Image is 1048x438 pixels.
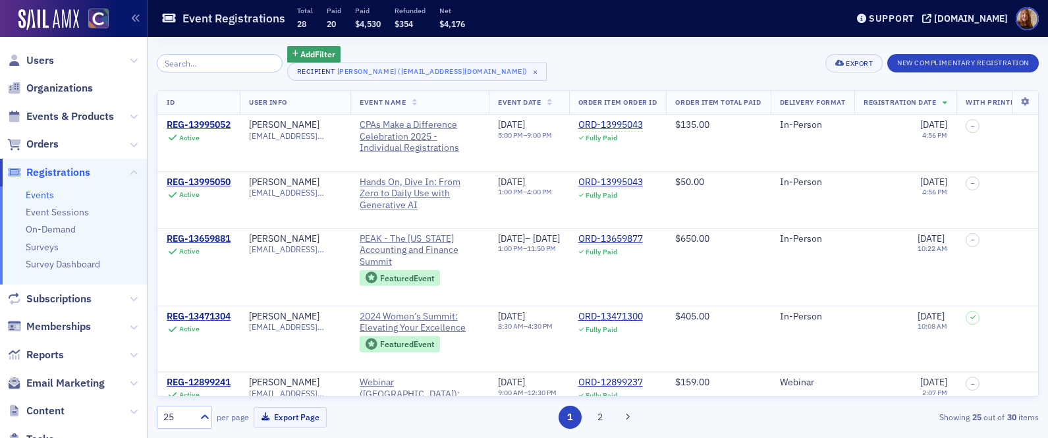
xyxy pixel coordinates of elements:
[586,191,617,200] div: Fully Paid
[971,123,975,130] span: –
[498,389,557,397] div: –
[26,348,64,362] span: Reports
[179,325,200,333] div: Active
[7,109,114,124] a: Events & Products
[498,97,541,107] span: Event Date
[586,134,617,142] div: Fully Paid
[578,233,643,245] a: ORD-13659877
[360,119,480,154] span: CPAs Make a Difference Celebration 2025 - Individual Registrations
[7,404,65,418] a: Content
[327,18,336,29] span: 20
[7,319,91,334] a: Memberships
[355,6,381,15] p: Paid
[498,131,552,140] div: –
[179,190,200,199] div: Active
[254,407,327,427] button: Export Page
[287,63,547,81] button: Recipient[PERSON_NAME] ([EMAIL_ADDRESS][DOMAIN_NAME])×
[26,292,92,306] span: Subscriptions
[337,65,528,78] div: [PERSON_NAME] ([EMAIL_ADDRESS][DOMAIN_NAME])
[498,244,560,253] div: –
[780,97,846,107] span: Delivery Format
[528,321,553,331] time: 4:30 PM
[360,177,480,211] a: Hands On, Dive In: From Zero to Daily Use with Generative AI
[887,54,1039,72] button: New Complimentary Registration
[179,247,200,256] div: Active
[7,348,64,362] a: Reports
[380,341,434,348] div: Featured Event
[498,376,525,388] span: [DATE]
[249,311,319,323] a: [PERSON_NAME]
[498,321,524,331] time: 8:30 AM
[167,311,231,323] div: REG-13471304
[498,310,525,322] span: [DATE]
[249,131,341,141] span: [EMAIL_ADDRESS][DOMAIN_NAME]
[18,9,79,30] a: SailAMX
[26,258,100,270] a: Survey Dashboard
[527,187,552,196] time: 4:00 PM
[498,130,523,140] time: 5:00 PM
[780,377,846,389] div: Webinar
[675,119,709,130] span: $135.00
[920,376,947,388] span: [DATE]
[887,56,1039,68] a: New Complimentary Registration
[578,377,643,389] a: ORD-12899237
[498,244,523,253] time: 1:00 PM
[287,46,341,63] button: AddFilter
[439,6,465,15] p: Net
[439,18,465,29] span: $4,176
[26,223,76,235] a: On-Demand
[922,187,947,196] time: 4:56 PM
[498,233,560,245] div: –
[586,248,617,256] div: Fully Paid
[7,81,93,96] a: Organizations
[167,177,231,188] a: REG-13995050
[1016,7,1039,30] span: Profile
[920,119,947,130] span: [DATE]
[588,406,611,429] button: 2
[157,54,283,72] input: Search…
[675,176,704,188] span: $50.00
[79,9,109,31] a: View Homepage
[249,377,319,389] a: [PERSON_NAME]
[578,97,657,107] span: Order Item Order ID
[249,322,341,332] span: [EMAIL_ADDRESS][DOMAIN_NAME]
[675,376,709,388] span: $159.00
[780,177,846,188] div: In-Person
[167,377,231,389] a: REG-12899241
[7,165,90,180] a: Registrations
[360,270,440,287] div: Featured Event
[26,404,65,418] span: Content
[297,67,335,76] div: Recipient
[360,311,480,334] span: 2024 Women’s Summit: Elevating Your Excellence
[578,311,643,323] a: ORD-13471300
[780,233,846,245] div: In-Person
[167,233,231,245] a: REG-13659881
[249,244,341,254] span: [EMAIL_ADDRESS][DOMAIN_NAME]
[918,233,945,244] span: [DATE]
[26,137,59,151] span: Orders
[586,391,617,400] div: Fully Paid
[217,411,249,423] label: per page
[498,187,523,196] time: 1:00 PM
[179,134,200,142] div: Active
[527,244,556,253] time: 11:50 PM
[249,119,319,131] a: [PERSON_NAME]
[167,119,231,131] a: REG-13995052
[327,6,341,15] p: Paid
[88,9,109,29] img: SailAMX
[578,177,643,188] a: ORD-13995043
[918,310,945,322] span: [DATE]
[249,188,341,198] span: [EMAIL_ADDRESS][DOMAIN_NAME]
[780,119,846,131] div: In-Person
[26,81,93,96] span: Organizations
[360,377,480,412] a: Webinar ([GEOGRAPHIC_DATA]): Ethics & Materiality 2023
[380,275,434,282] div: Featured Event
[7,53,54,68] a: Users
[846,60,873,67] div: Export
[7,292,92,306] a: Subscriptions
[971,380,975,388] span: –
